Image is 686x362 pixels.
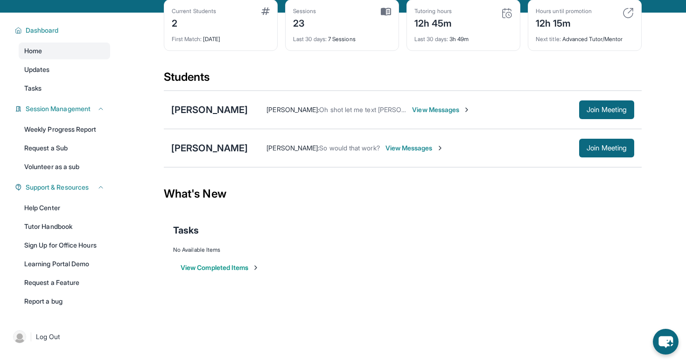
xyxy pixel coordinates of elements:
[164,70,642,90] div: Students
[13,330,26,343] img: user-img
[414,7,452,15] div: Tutoring hours
[463,106,470,114] img: Chevron-Right
[436,144,444,152] img: Chevron-Right
[536,15,592,30] div: 12h 15m
[173,224,199,237] span: Tasks
[266,144,319,152] span: [PERSON_NAME] :
[579,139,634,157] button: Join Meeting
[30,331,32,342] span: |
[319,106,429,114] span: Oh shot let me text [PERSON_NAME]
[293,30,391,43] div: 7 Sessions
[172,30,270,43] div: [DATE]
[19,199,110,216] a: Help Center
[414,35,448,43] span: Last 30 days :
[19,158,110,175] a: Volunteer as a sub
[36,332,60,341] span: Log Out
[181,263,259,272] button: View Completed Items
[536,30,634,43] div: Advanced Tutor/Mentor
[24,84,42,93] span: Tasks
[19,121,110,138] a: Weekly Progress Report
[9,327,110,347] a: |Log Out
[171,103,248,116] div: [PERSON_NAME]
[536,7,592,15] div: Hours until promotion
[381,7,391,16] img: card
[19,218,110,235] a: Tutor Handbook
[22,183,105,192] button: Support & Resources
[19,293,110,310] a: Report a bug
[501,7,512,19] img: card
[266,106,319,114] span: [PERSON_NAME] :
[293,15,316,30] div: 23
[173,246,632,254] div: No Available Items
[385,143,444,153] span: View Messages
[19,140,110,156] a: Request a Sub
[26,183,89,192] span: Support & Resources
[414,30,512,43] div: 3h 49m
[19,80,110,97] a: Tasks
[22,104,105,114] button: Session Management
[26,104,91,114] span: Session Management
[653,329,679,355] button: chat-button
[172,7,216,15] div: Current Students
[164,173,642,214] div: What's New
[26,26,59,35] span: Dashboard
[414,15,452,30] div: 12h 45m
[19,274,110,291] a: Request a Feature
[261,7,270,15] img: card
[293,7,316,15] div: Sessions
[172,15,216,30] div: 2
[24,65,50,74] span: Updates
[19,237,110,254] a: Sign Up for Office Hours
[623,7,634,19] img: card
[22,26,105,35] button: Dashboard
[319,144,379,152] span: So would that work?
[587,107,627,113] span: Join Meeting
[293,35,327,43] span: Last 30 days :
[171,142,248,155] div: [PERSON_NAME]
[24,46,42,56] span: Home
[579,100,634,119] button: Join Meeting
[172,35,202,43] span: First Match :
[412,105,470,114] span: View Messages
[19,61,110,78] a: Updates
[19,256,110,272] a: Learning Portal Demo
[19,43,110,59] a: Home
[587,145,627,151] span: Join Meeting
[536,35,561,43] span: Next title :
